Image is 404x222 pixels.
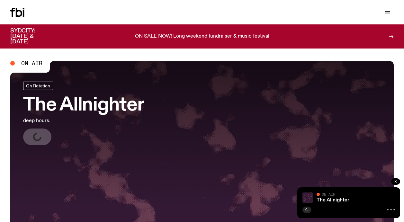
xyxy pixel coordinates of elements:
[317,198,349,203] a: The Allnighter
[135,34,269,40] p: ON SALE NOW! Long weekend fundraiser & music festival
[322,192,335,196] span: On Air
[21,60,42,66] span: On Air
[23,96,144,114] h3: The Allnighter
[23,82,53,90] a: On Rotation
[23,82,144,145] a: The Allnighterdeep hours.
[26,84,50,88] span: On Rotation
[23,117,144,125] p: deep hours.
[10,28,51,45] h3: SYDCITY: [DATE] & [DATE]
